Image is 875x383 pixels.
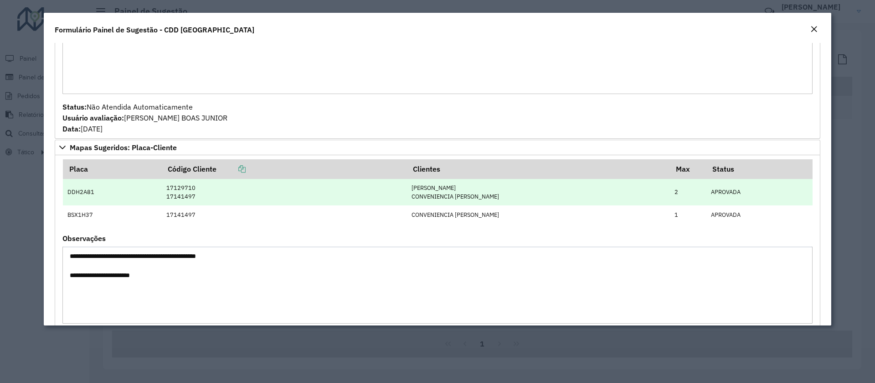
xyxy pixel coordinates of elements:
[62,233,106,244] label: Observações
[55,24,254,35] h4: Formulário Painel de Sugestão - CDD [GEOGRAPHIC_DATA]
[161,205,407,224] td: 17141497
[669,159,706,178] th: Max
[63,179,162,206] td: DDH2A81
[669,205,706,224] td: 1
[706,205,812,224] td: APROVADA
[63,205,162,224] td: BSX1H37
[62,113,124,122] strong: Usuário avaliação:
[669,179,706,206] td: 2
[62,102,87,111] strong: Status:
[55,155,820,368] div: Mapas Sugeridos: Placa-Cliente
[810,26,818,33] em: Fechar
[407,205,669,224] td: CONVENIENCIA [PERSON_NAME]
[706,179,812,206] td: APROVADA
[808,24,820,36] button: Close
[161,179,407,206] td: 17129710 17141497
[62,124,81,133] strong: Data:
[63,159,162,178] th: Placa
[407,159,669,178] th: Clientes
[407,179,669,206] td: [PERSON_NAME] CONVENIENCIA [PERSON_NAME]
[216,164,246,173] a: Copiar
[161,159,407,178] th: Código Cliente
[55,140,820,155] a: Mapas Sugeridos: Placa-Cliente
[70,144,177,151] span: Mapas Sugeridos: Placa-Cliente
[706,159,812,178] th: Status
[62,102,227,133] span: Não Atendida Automaticamente [PERSON_NAME] BOAS JUNIOR [DATE]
